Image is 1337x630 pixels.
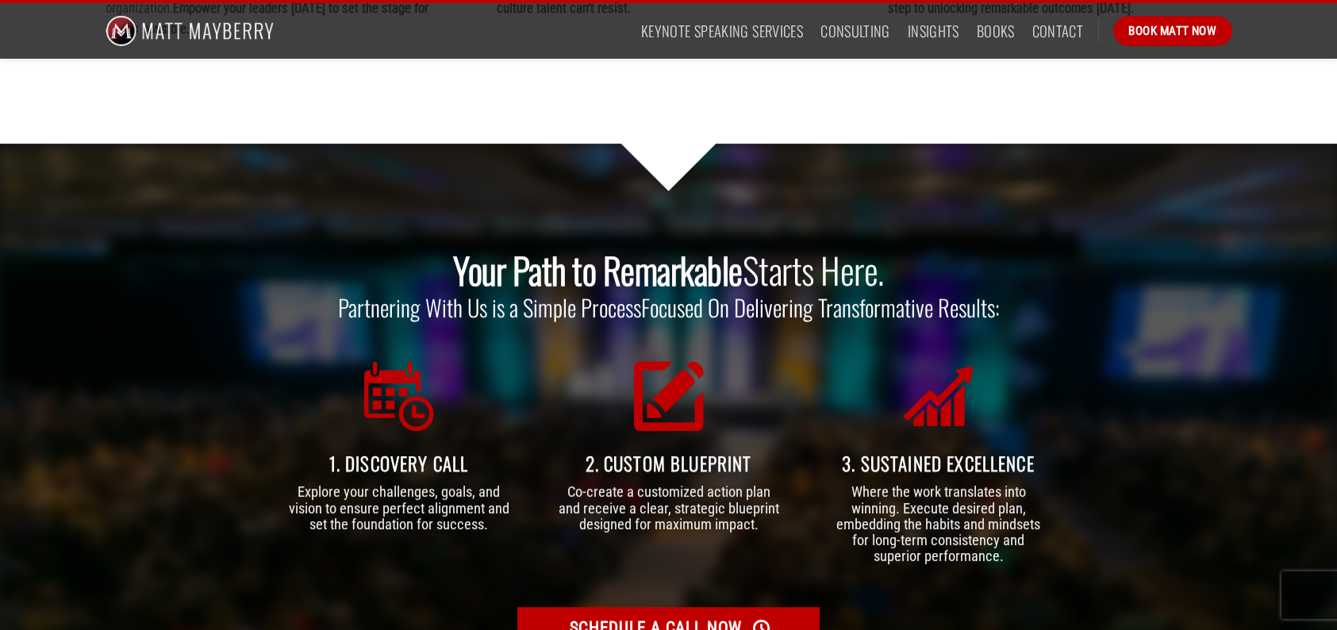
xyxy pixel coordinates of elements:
[977,17,1015,45] a: Books
[453,244,743,296] span: Your Path to Remarkable
[288,484,510,532] p: Explore your challenges, goals, and vision to ensure perfect alignment and set the foundation for...
[1128,21,1216,40] span: Book Matt Now
[288,453,510,475] h3: 1. Discovery Call
[1032,17,1084,45] a: Contact
[641,17,803,45] a: Keynote Speaking Services
[153,293,1185,322] h2: Partnering With Us is a Simple Process
[908,17,959,45] a: Insights
[558,484,780,532] p: Co-create a customized action plan and receive a clear, strategic blueprint designed for maximum ...
[641,290,1000,324] strong: Focused On Delivering Transformative Results:
[1113,16,1231,46] a: Book Matt Now
[153,247,1185,293] h2: Starts Here.
[558,453,780,475] h3: 2. Custom Blueprint
[106,3,275,59] img: Matt Mayberry
[828,453,1050,475] h3: 3. Sustained Excellence
[820,17,890,45] a: Consulting
[828,484,1050,564] p: Where the work translates into winning. Execute desired plan, embedding the habits and mindsets f...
